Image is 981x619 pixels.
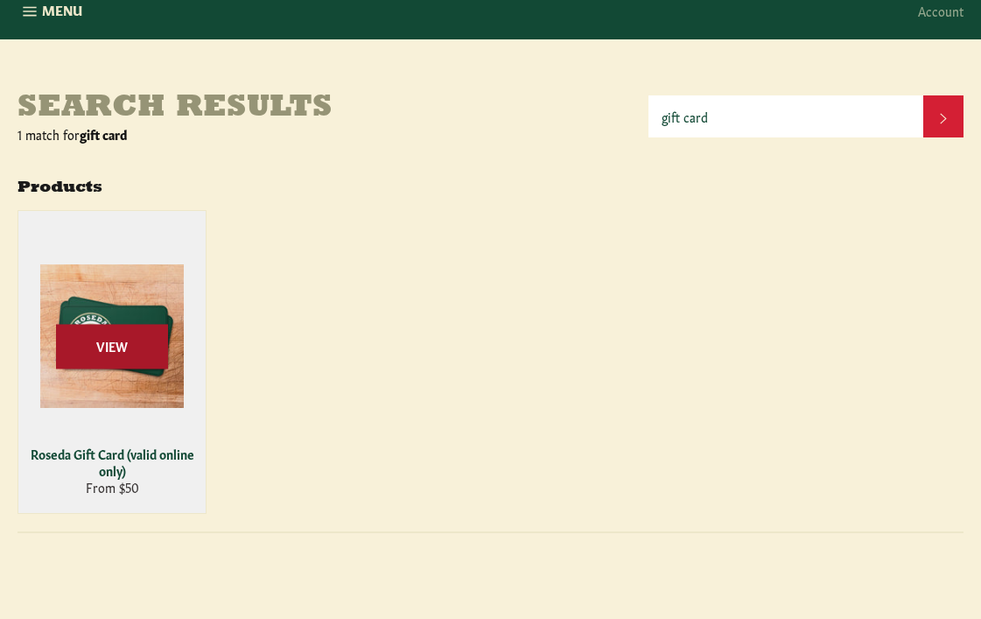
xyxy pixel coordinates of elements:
h2: Products [18,178,963,200]
h1: Search results [18,91,648,126]
p: 1 match for [18,126,648,143]
span: Menu [42,1,82,19]
span: View [56,324,168,369]
a: Roseda Gift Card (valid online only) Roseda Gift Card (valid online only) From $50 View [18,210,207,514]
strong: gift card [80,125,127,143]
input: Search [648,95,923,137]
div: Roseda Gift Card (valid online only) [30,446,195,480]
